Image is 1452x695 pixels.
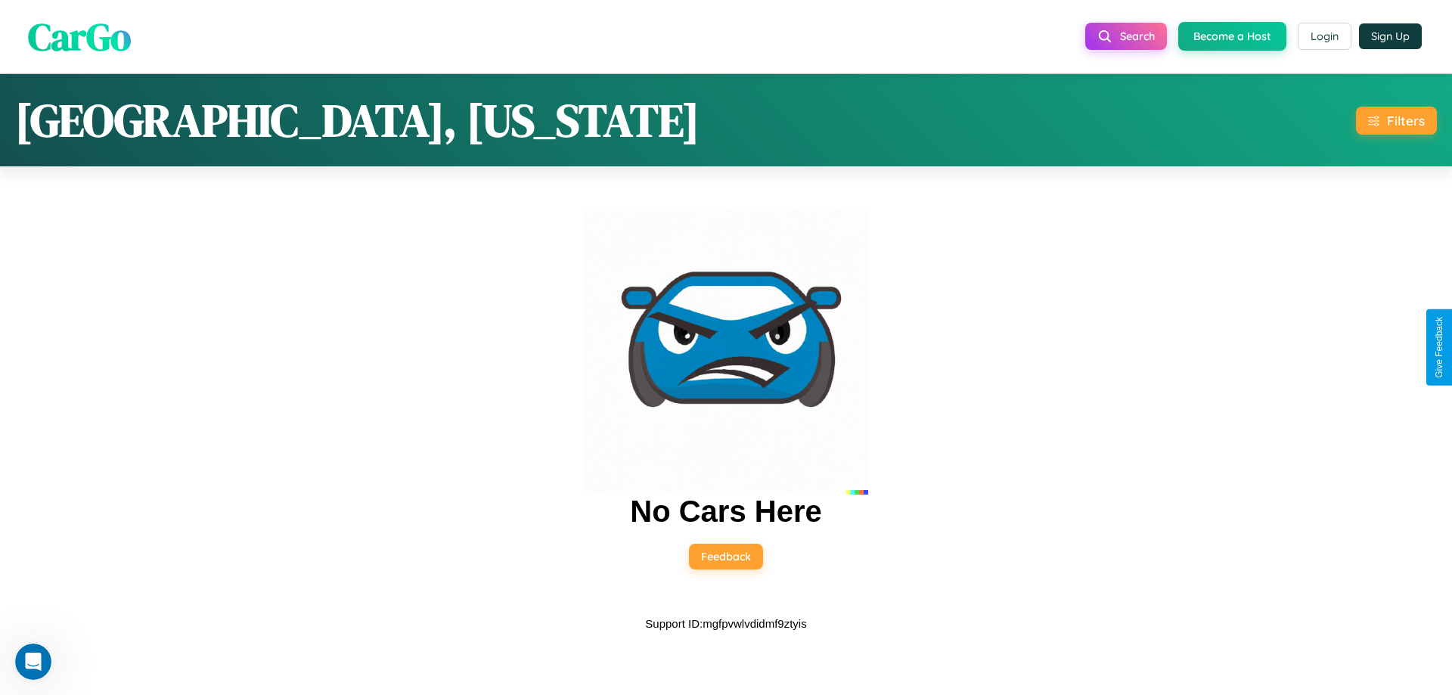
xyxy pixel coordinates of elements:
h2: No Cars Here [630,495,821,529]
button: Become a Host [1178,22,1286,51]
button: Login [1298,23,1351,50]
span: CarGo [28,10,131,62]
button: Filters [1356,107,1437,135]
span: Search [1120,29,1155,43]
div: Filters [1387,113,1425,129]
h1: [GEOGRAPHIC_DATA], [US_STATE] [15,89,700,151]
div: Give Feedback [1434,317,1444,378]
button: Sign Up [1359,23,1422,49]
button: Search [1085,23,1167,50]
button: Feedback [689,544,763,569]
img: car [584,210,868,495]
p: Support ID: mgfpvwlvdidmf9ztyis [645,613,806,634]
iframe: Intercom live chat [15,644,51,680]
